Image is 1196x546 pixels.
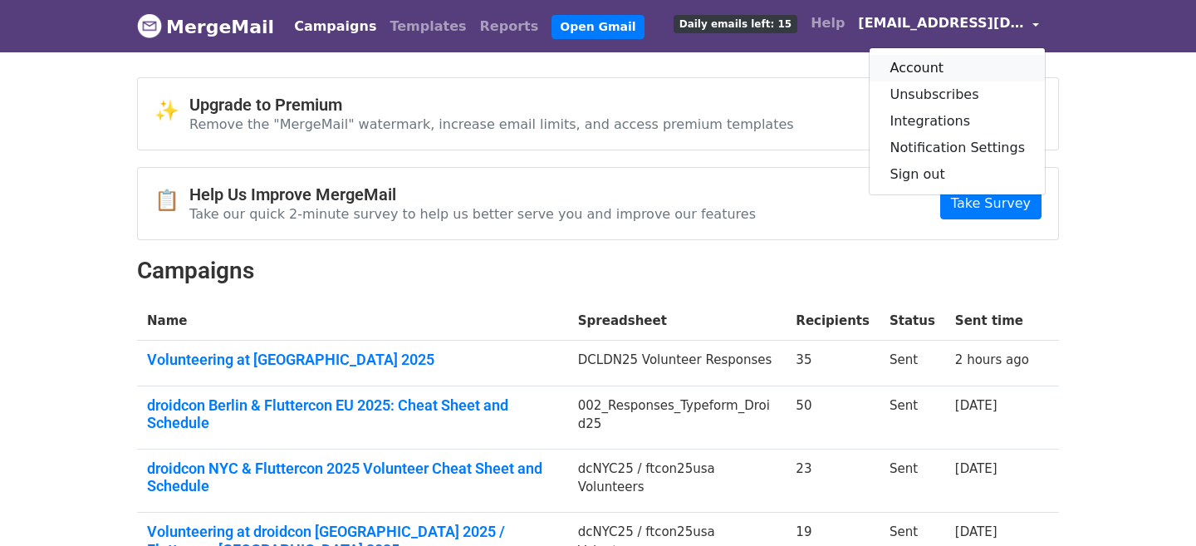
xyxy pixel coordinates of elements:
[147,460,558,495] a: droidcon NYC & Fluttercon 2025 Volunteer Cheat Sheet and Schedule
[880,449,945,512] td: Sent
[880,302,945,341] th: Status
[870,161,1045,188] a: Sign out
[287,10,383,43] a: Campaigns
[189,205,756,223] p: Take our quick 2-minute survey to help us better serve you and improve our features
[880,341,945,386] td: Sent
[568,341,787,386] td: DCLDN25 Volunteer Responses
[667,7,804,40] a: Daily emails left: 15
[383,10,473,43] a: Templates
[189,184,756,204] h4: Help Us Improve MergeMail
[786,302,880,341] th: Recipients
[147,351,558,369] a: Volunteering at [GEOGRAPHIC_DATA] 2025
[154,189,189,213] span: 📋
[786,449,880,512] td: 23
[870,55,1045,81] a: Account
[154,99,189,123] span: ✨
[880,386,945,449] td: Sent
[786,341,880,386] td: 35
[786,386,880,449] td: 50
[955,352,1029,367] a: 2 hours ago
[551,15,644,39] a: Open Gmail
[189,95,794,115] h4: Upgrade to Premium
[568,386,787,449] td: 002_Responses_Typeform_Droid25
[674,15,797,33] span: Daily emails left: 15
[137,302,568,341] th: Name
[955,398,997,413] a: [DATE]
[189,116,794,133] p: Remove the "MergeMail" watermark, increase email limits, and access premium templates
[870,108,1045,135] a: Integrations
[137,9,274,44] a: MergeMail
[137,257,1059,285] h2: Campaigns
[955,461,997,476] a: [DATE]
[945,302,1039,341] th: Sent time
[955,524,997,539] a: [DATE]
[869,47,1046,195] div: [EMAIL_ADDRESS][DOMAIN_NAME]
[147,396,558,432] a: droidcon Berlin & Fluttercon EU 2025: Cheat Sheet and Schedule
[858,13,1024,33] span: [EMAIL_ADDRESS][DOMAIN_NAME]
[870,135,1045,161] a: Notification Settings
[870,81,1045,108] a: Unsubscribes
[568,449,787,512] td: dcNYC25 / ftcon25usa Volunteers
[851,7,1046,46] a: [EMAIL_ADDRESS][DOMAIN_NAME]
[1113,466,1196,546] iframe: Chat Widget
[940,188,1042,219] a: Take Survey
[568,302,787,341] th: Spreadsheet
[473,10,546,43] a: Reports
[804,7,851,40] a: Help
[137,13,162,38] img: MergeMail logo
